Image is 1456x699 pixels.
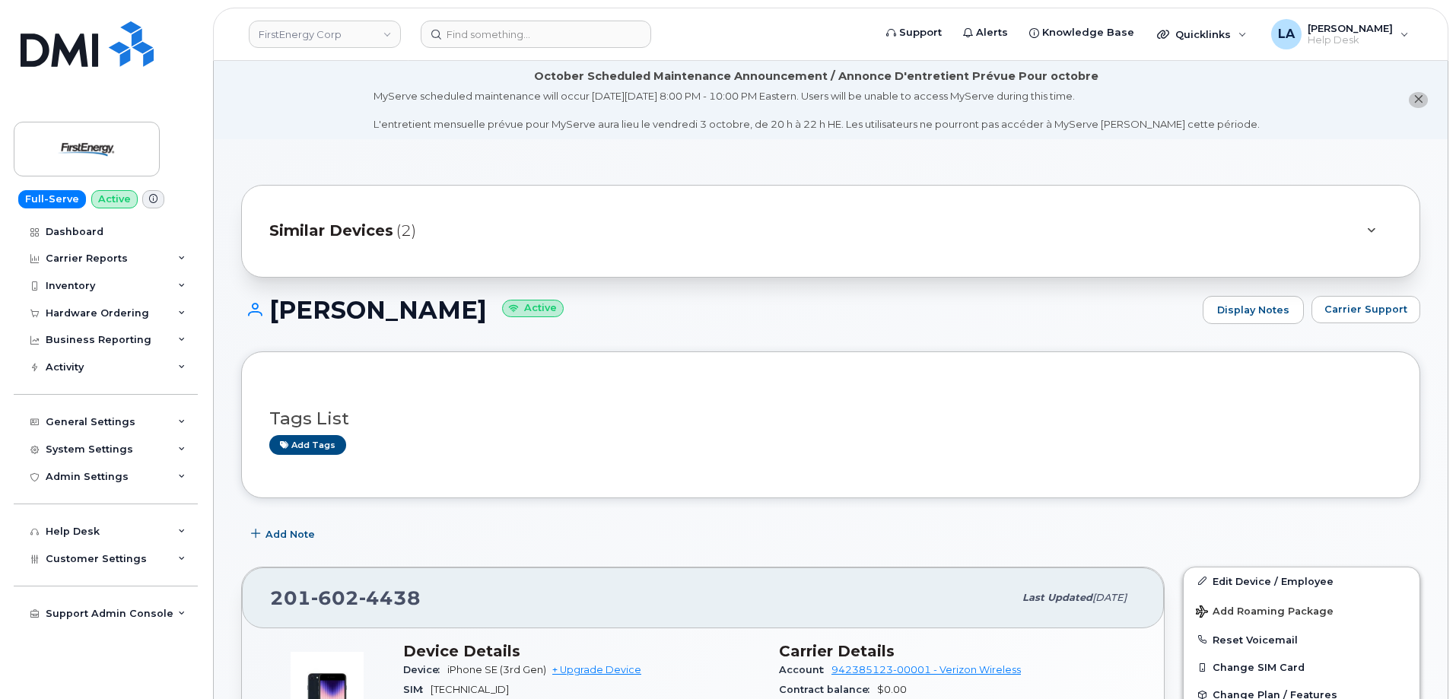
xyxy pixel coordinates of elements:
button: Change SIM Card [1184,653,1419,681]
div: MyServe scheduled maintenance will occur [DATE][DATE] 8:00 PM - 10:00 PM Eastern. Users will be u... [374,89,1260,132]
h3: Tags List [269,409,1392,428]
h3: Device Details [403,642,761,660]
span: Device [403,664,447,675]
span: (2) [396,220,416,242]
small: Active [502,300,564,317]
span: Carrier Support [1324,302,1407,316]
span: Account [779,664,831,675]
button: Add Roaming Package [1184,595,1419,626]
button: Add Note [241,521,328,548]
a: + Upgrade Device [552,664,641,675]
span: SIM [403,684,431,695]
span: 4438 [359,586,421,609]
span: Contract balance [779,684,877,695]
span: Add Roaming Package [1196,605,1334,620]
button: close notification [1409,92,1428,108]
h1: [PERSON_NAME] [241,297,1195,323]
a: Edit Device / Employee [1184,567,1419,595]
span: [DATE] [1092,592,1127,603]
button: Reset Voicemail [1184,626,1419,653]
span: $0.00 [877,684,907,695]
a: 942385123-00001 - Verizon Wireless [831,664,1021,675]
span: Similar Devices [269,220,393,242]
span: Last updated [1022,592,1092,603]
span: 201 [270,586,421,609]
h3: Carrier Details [779,642,1137,660]
a: Display Notes [1203,296,1304,325]
a: Add tags [269,435,346,454]
span: iPhone SE (3rd Gen) [447,664,546,675]
button: Carrier Support [1311,296,1420,323]
span: 602 [311,586,359,609]
span: [TECHNICAL_ID] [431,684,509,695]
div: October Scheduled Maintenance Announcement / Annonce D'entretient Prévue Pour octobre [534,68,1098,84]
span: Add Note [265,527,315,542]
iframe: Messenger Launcher [1390,633,1445,688]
